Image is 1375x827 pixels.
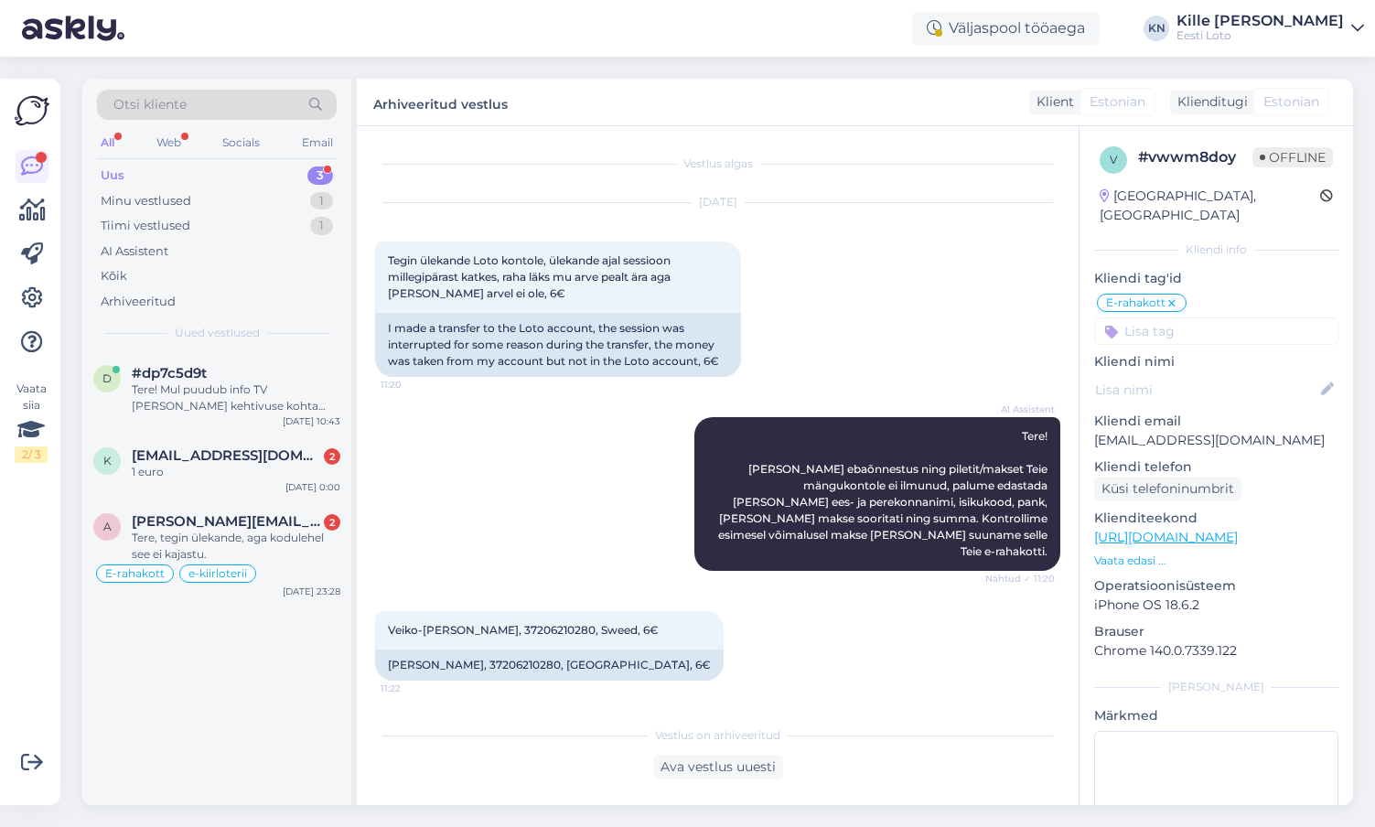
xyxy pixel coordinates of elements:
[132,365,207,381] span: #dp7c5d9t
[1094,269,1338,288] p: Kliendi tag'id
[1094,317,1338,345] input: Lisa tag
[1094,529,1238,545] a: [URL][DOMAIN_NAME]
[381,682,449,695] span: 11:22
[97,131,118,155] div: All
[103,520,112,533] span: a
[298,131,337,155] div: Email
[1094,431,1338,450] p: [EMAIL_ADDRESS][DOMAIN_NAME]
[1094,641,1338,661] p: Chrome 140.0.7339.122
[1138,146,1252,168] div: # vwwm8doy
[101,242,168,261] div: AI Assistent
[375,650,724,681] div: [PERSON_NAME], 37206210280, [GEOGRAPHIC_DATA], 6€
[375,156,1060,172] div: Vestlus algas
[105,568,165,579] span: E-rahakott
[101,192,191,210] div: Minu vestlused
[653,755,783,779] div: Ava vestlus uuesti
[132,447,322,464] span: kadipadi29@gmail.com
[153,131,185,155] div: Web
[101,217,190,235] div: Tiimi vestlused
[381,378,449,392] span: 11:20
[175,325,260,341] span: Uued vestlused
[1094,509,1338,528] p: Klienditeekond
[1094,576,1338,596] p: Operatsioonisüsteem
[1176,14,1344,28] div: Kille [PERSON_NAME]
[986,403,1055,416] span: AI Assistent
[132,530,340,563] div: Tere, tegin ülekande, aga kodulehel see ei kajastu.
[1170,92,1248,112] div: Klienditugi
[388,253,673,300] span: Tegin ülekande Loto kontole, ülekande ajal sessioon millegipärast katkes, raha läks mu arve pealt...
[324,448,340,465] div: 2
[15,93,49,128] img: Askly Logo
[1094,242,1338,258] div: Kliendi info
[1094,596,1338,615] p: iPhone OS 18.6.2
[1095,380,1317,400] input: Lisa nimi
[375,194,1060,210] div: [DATE]
[310,192,333,210] div: 1
[307,166,333,185] div: 3
[132,464,340,480] div: 1 euro
[985,572,1055,585] span: Nähtud ✓ 11:20
[113,95,187,114] span: Otsi kliente
[285,480,340,494] div: [DATE] 0:00
[324,514,340,531] div: 2
[15,381,48,463] div: Vaata siia
[1110,153,1117,166] span: v
[912,12,1100,45] div: Väljaspool tööaega
[1029,92,1074,112] div: Klient
[102,371,112,385] span: d
[655,727,780,744] span: Vestlus on arhiveeritud
[101,267,127,285] div: Kõik
[388,623,659,637] span: Veiko-[PERSON_NAME], 37206210280, Sweed, 6€
[373,90,508,114] label: Arhiveeritud vestlus
[1094,679,1338,695] div: [PERSON_NAME]
[1106,297,1166,308] span: E-rahakott
[132,513,322,530] span: andera.lohmus@mail.ee
[1094,553,1338,569] p: Vaata edasi ...
[1094,477,1241,501] div: Küsi telefoninumbrit
[283,414,340,428] div: [DATE] 10:43
[103,454,112,467] span: k
[1094,352,1338,371] p: Kliendi nimi
[1094,706,1338,725] p: Märkmed
[1176,28,1344,43] div: Eesti Loto
[375,313,741,377] div: I made a transfer to the Loto account, the session was interrupted for some reason during the tra...
[310,217,333,235] div: 1
[1144,16,1169,41] div: KN
[1100,187,1320,225] div: [GEOGRAPHIC_DATA], [GEOGRAPHIC_DATA]
[283,585,340,598] div: [DATE] 23:28
[1090,92,1145,112] span: Estonian
[15,446,48,463] div: 2 / 3
[1094,457,1338,477] p: Kliendi telefon
[132,381,340,414] div: Tere! Mul puudub info TV [PERSON_NAME] kehtivuse kohta Bingo Loto piletite ostmisel. Edastan Teie...
[1094,622,1338,641] p: Brauser
[219,131,263,155] div: Socials
[101,166,124,185] div: Uus
[188,568,247,579] span: e-kiirloterii
[1176,14,1364,43] a: Kille [PERSON_NAME]Eesti Loto
[1094,412,1338,431] p: Kliendi email
[1252,147,1333,167] span: Offline
[101,293,176,311] div: Arhiveeritud
[1263,92,1319,112] span: Estonian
